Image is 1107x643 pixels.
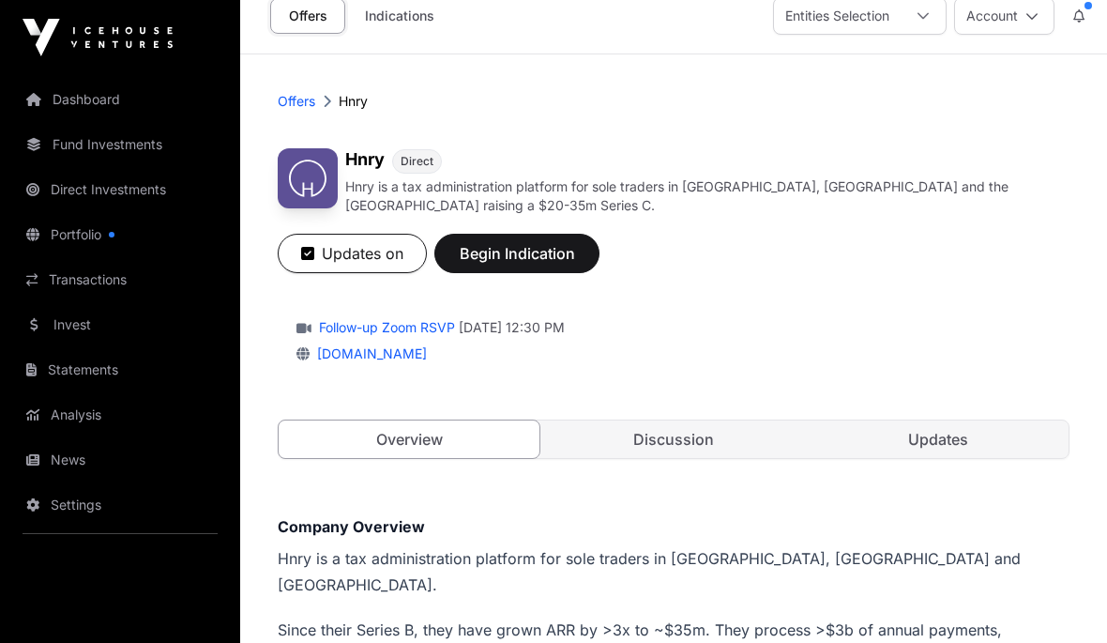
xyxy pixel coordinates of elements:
[808,421,1069,458] a: Updates
[15,439,225,481] a: News
[278,234,427,273] button: Updates on
[15,169,225,210] a: Direct Investments
[278,517,425,536] strong: Company Overview
[345,148,385,174] h1: Hnry
[278,420,540,459] a: Overview
[315,318,455,337] a: Follow-up Zoom RSVP
[15,304,225,345] a: Invest
[543,421,804,458] a: Discussion
[278,92,315,111] a: Offers
[278,148,338,208] img: Hnry
[434,253,599,271] a: Begin Indication
[15,349,225,390] a: Statements
[401,154,433,169] span: Direct
[15,259,225,300] a: Transactions
[310,345,427,361] a: [DOMAIN_NAME]
[1013,553,1107,643] iframe: Chat Widget
[459,318,565,337] span: [DATE] 12:30 PM
[278,545,1069,598] p: Hnry is a tax administration platform for sole traders in [GEOGRAPHIC_DATA], [GEOGRAPHIC_DATA] an...
[434,234,599,273] button: Begin Indication
[23,19,173,56] img: Icehouse Ventures Logo
[15,79,225,120] a: Dashboard
[15,214,225,255] a: Portfolio
[279,421,1069,458] nav: Tabs
[339,92,368,111] p: Hnry
[458,242,576,265] span: Begin Indication
[15,124,225,165] a: Fund Investments
[15,394,225,436] a: Analysis
[345,177,1069,215] p: Hnry is a tax administration platform for sole traders in [GEOGRAPHIC_DATA], [GEOGRAPHIC_DATA] an...
[15,484,225,526] a: Settings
